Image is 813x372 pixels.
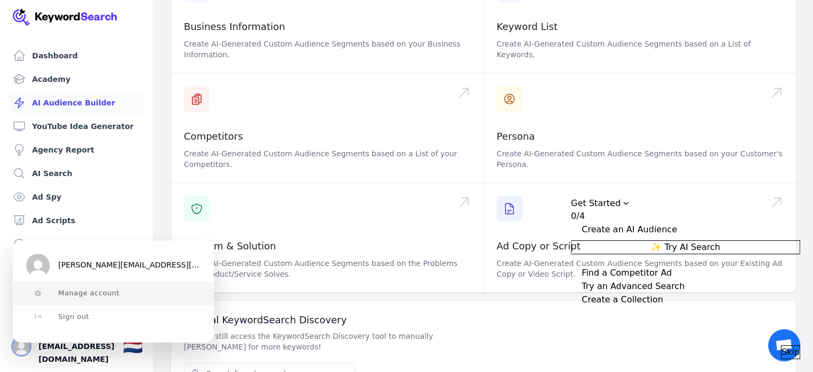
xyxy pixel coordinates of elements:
a: Ad Scripts [9,210,145,231]
p: You can still access the KeywordSearch Discovery tool to manually [PERSON_NAME] for more keywords! [184,331,492,352]
div: Find a Competitor Ad [582,267,672,279]
div: Create a Collection [582,293,663,306]
a: Dashboard [9,45,145,66]
button: Close user button [13,338,30,355]
button: Expand Checklist [571,280,800,293]
a: Videos [9,233,145,255]
a: Persona [497,131,535,142]
a: AI Search [9,163,145,184]
a: Keyword List [497,21,558,32]
div: Get Started [571,197,800,359]
a: Collections [9,280,145,302]
div: User button popover [13,240,214,343]
span: Skip [781,346,800,359]
div: 0/4 [571,210,585,223]
a: AI Audience Builder [9,92,145,113]
a: Ad Spy [9,186,145,208]
span: [PERSON_NAME][EMAIL_ADDRESS][DOMAIN_NAME] [58,261,200,270]
button: Collapse Checklist [571,197,800,223]
button: Collapse Checklist [571,223,800,236]
span: ✨ Try AI Search [651,241,720,254]
span: Sign out [58,313,89,321]
span: [PERSON_NAME][EMAIL_ADDRESS][DOMAIN_NAME] [38,327,114,366]
a: Channels [9,257,145,278]
div: Try an Advanced Search [582,280,685,293]
a: Business Information [184,21,285,32]
button: Expand Checklist [571,267,800,279]
a: Ad Copy or Script [497,240,580,252]
img: Your Company [13,9,118,26]
button: Expand Checklist [571,293,800,306]
div: Create an AI Audience [582,223,677,236]
div: Get Started [571,197,621,210]
a: YouTube Idea Generator [9,116,145,137]
div: Drag to move checklist [571,197,800,210]
h3: Manual KeywordSearch Discovery [184,314,783,327]
a: Problem & Solution [184,240,276,252]
a: Academy [9,69,145,90]
a: Agency Report [9,139,145,161]
span: Manage account [58,289,120,298]
div: 🇳🇱 [123,337,143,356]
a: Competitors [184,131,243,142]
